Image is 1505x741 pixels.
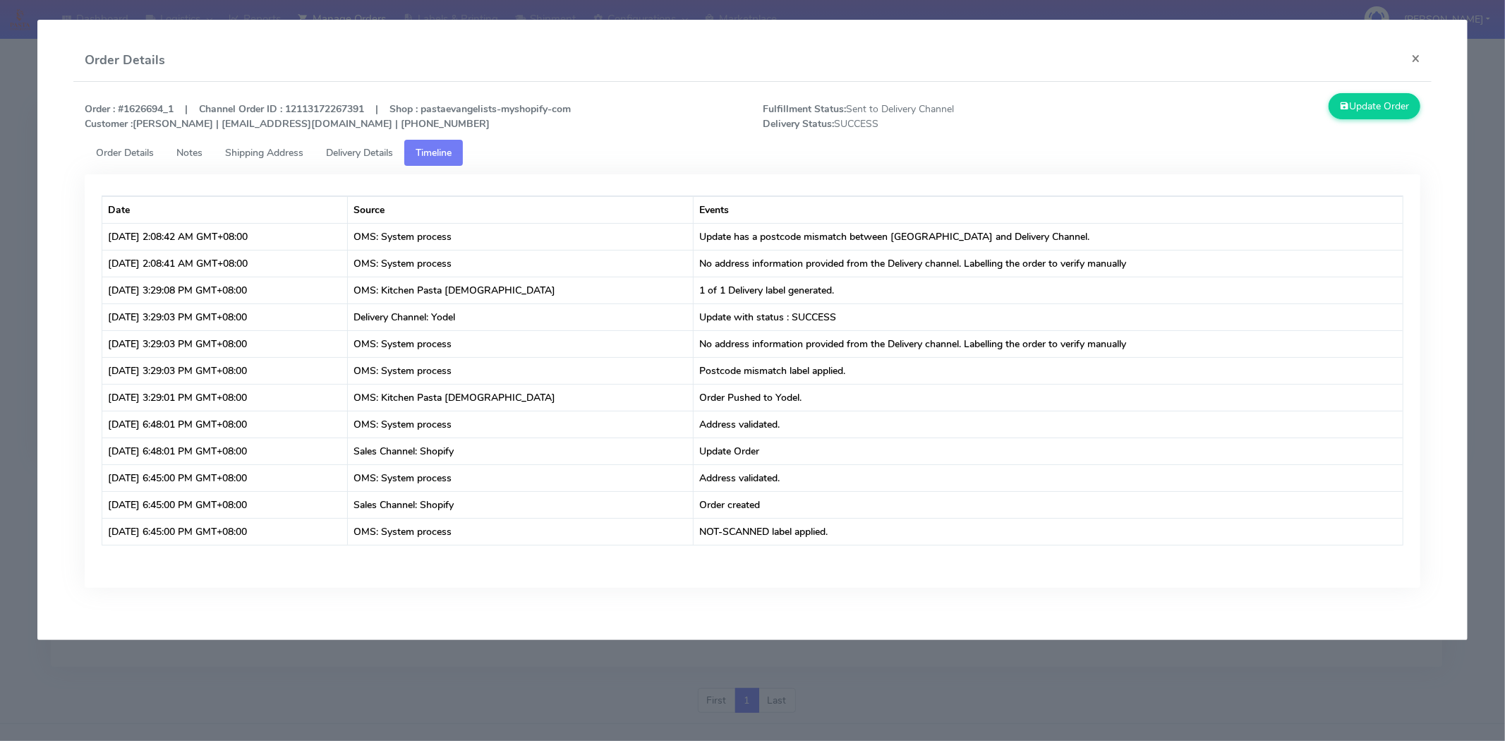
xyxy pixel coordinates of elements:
span: Sent to Delivery Channel SUCCESS [752,102,1092,131]
strong: Order : #1626694_1 | Channel Order ID : 12113172267391 | Shop : pastaevangelists-myshopify-com [P... [85,102,571,131]
strong: Fulfillment Status: [763,102,846,116]
th: Events [694,196,1403,223]
td: Sales Channel: Shopify [348,491,694,518]
span: Delivery Details [326,146,393,159]
td: OMS: System process [348,464,694,491]
td: Postcode mismatch label applied. [694,357,1403,384]
td: OMS: System process [348,330,694,357]
button: Update Order [1329,93,1420,119]
td: OMS: Kitchen Pasta [DEMOGRAPHIC_DATA] [348,384,694,411]
span: Timeline [416,146,452,159]
td: Delivery Channel: Yodel [348,303,694,330]
td: [DATE] 3:29:03 PM GMT+08:00 [102,357,348,384]
td: Update has a postcode mismatch between [GEOGRAPHIC_DATA] and Delivery Channel. [694,223,1403,250]
td: OMS: System process [348,250,694,277]
td: No address information provided from the Delivery channel. Labelling the order to verify manually [694,330,1403,357]
td: [DATE] 6:45:00 PM GMT+08:00 [102,491,348,518]
td: [DATE] 6:45:00 PM GMT+08:00 [102,518,348,545]
td: No address information provided from the Delivery channel. Labelling the order to verify manually [694,250,1403,277]
button: Close [1400,40,1432,77]
td: Address validated. [694,464,1403,491]
td: Update Order [694,438,1403,464]
td: [DATE] 6:48:01 PM GMT+08:00 [102,411,348,438]
span: Shipping Address [225,146,303,159]
h4: Order Details [85,51,165,70]
td: [DATE] 3:29:01 PM GMT+08:00 [102,384,348,411]
th: Source [348,196,694,223]
span: Notes [176,146,203,159]
td: OMS: System process [348,357,694,384]
td: Order Pushed to Yodel. [694,384,1403,411]
td: Order created [694,491,1403,518]
ul: Tabs [85,140,1420,166]
td: OMS: System process [348,518,694,545]
th: Date [102,196,348,223]
td: [DATE] 3:29:08 PM GMT+08:00 [102,277,348,303]
td: [DATE] 6:48:01 PM GMT+08:00 [102,438,348,464]
td: OMS: System process [348,223,694,250]
td: Update with status : SUCCESS [694,303,1403,330]
td: OMS: System process [348,411,694,438]
span: Order Details [96,146,154,159]
td: OMS: Kitchen Pasta [DEMOGRAPHIC_DATA] [348,277,694,303]
td: NOT-SCANNED label applied. [694,518,1403,545]
strong: Customer : [85,117,133,131]
td: [DATE] 2:08:41 AM GMT+08:00 [102,250,348,277]
td: [DATE] 3:29:03 PM GMT+08:00 [102,303,348,330]
td: Address validated. [694,411,1403,438]
strong: Delivery Status: [763,117,834,131]
td: [DATE] 6:45:00 PM GMT+08:00 [102,464,348,491]
td: [DATE] 2:08:42 AM GMT+08:00 [102,223,348,250]
td: [DATE] 3:29:03 PM GMT+08:00 [102,330,348,357]
td: Sales Channel: Shopify [348,438,694,464]
td: 1 of 1 Delivery label generated. [694,277,1403,303]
